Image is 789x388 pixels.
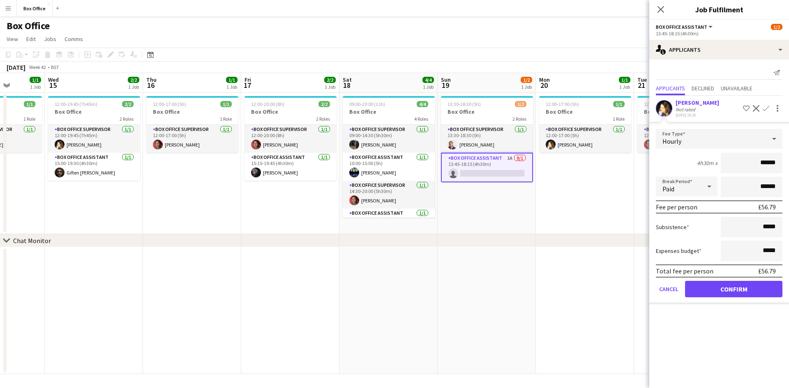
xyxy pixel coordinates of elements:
[676,106,697,112] div: Not rated
[48,108,140,115] h3: Box Office
[220,101,232,107] span: 1/1
[613,116,625,122] span: 1 Role
[318,101,330,107] span: 2/2
[422,77,434,83] span: 4/4
[13,236,51,245] div: Chat Monitor
[122,101,134,107] span: 2/2
[245,96,337,181] app-job-card: 12:00-20:00 (8h)2/2Box Office2 RolesBox Office Supervisor1/112:00-20:00 (8h)[PERSON_NAME]Box Offi...
[441,108,533,115] h3: Box Office
[226,77,238,83] span: 1/1
[521,77,532,83] span: 1/2
[448,101,481,107] span: 13:30-18:30 (5h)
[417,101,428,107] span: 4/4
[613,101,625,107] span: 1/1
[637,76,647,83] span: Tue
[324,77,336,83] span: 2/2
[24,101,35,107] span: 1/1
[120,116,134,122] span: 2 Roles
[343,96,435,218] app-job-card: 09:00-20:00 (11h)4/4Box Office4 RolesBox Office Supervisor1/109:00-14:30 (5h30m)[PERSON_NAME]Box ...
[343,108,435,115] h3: Box Office
[245,125,337,153] app-card-role: Box Office Supervisor1/112:00-20:00 (8h)[PERSON_NAME]
[546,101,579,107] span: 12:00-17:00 (5h)
[343,209,435,236] app-card-role: Box Office Assistant1/115:00-19:45 (4h45m)
[539,108,631,115] h3: Box Office
[245,108,337,115] h3: Box Office
[343,153,435,181] app-card-role: Box Office Assistant1/110:00-15:00 (5h)[PERSON_NAME]
[440,80,451,90] span: 19
[656,223,689,231] label: Subsistence
[146,96,238,153] app-job-card: 12:00-17:00 (5h)1/1Box Office1 RoleBox Office Supervisor1/112:00-17:00 (5h)[PERSON_NAME]
[41,34,60,44] a: Jobs
[656,24,714,30] button: Box Office Assistant
[539,96,631,153] app-job-card: 12:00-17:00 (5h)1/1Box Office1 RoleBox Office Supervisor1/112:00-17:00 (5h)[PERSON_NAME]
[662,137,681,145] span: Hourly
[649,40,789,60] div: Applicants
[656,30,782,37] div: 13:45-18:15 (4h30m)
[48,76,59,83] span: Wed
[538,80,550,90] span: 20
[146,108,238,115] h3: Box Office
[51,64,59,70] div: BST
[145,80,157,90] span: 16
[47,80,59,90] span: 15
[619,84,630,90] div: 1 Job
[343,125,435,153] app-card-role: Box Office Supervisor1/109:00-14:30 (5h30m)[PERSON_NAME]
[656,24,707,30] span: Box Office Assistant
[349,101,385,107] span: 09:00-20:00 (11h)
[539,125,631,153] app-card-role: Box Office Supervisor1/112:00-17:00 (5h)[PERSON_NAME]
[30,77,41,83] span: 1/1
[61,34,86,44] a: Comms
[251,101,284,107] span: 12:00-20:00 (8h)
[343,76,352,83] span: Sat
[441,153,533,182] app-card-role: Box Office Assistant1A0/113:45-18:15 (4h30m)
[55,101,97,107] span: 12:00-19:45 (7h45m)
[48,96,140,181] div: 12:00-19:45 (7h45m)2/2Box Office2 RolesBox Office Supervisor1/112:00-19:45 (7h45m)[PERSON_NAME]Bo...
[441,125,533,153] app-card-role: Box Office Supervisor1/113:30-18:30 (5h)[PERSON_NAME]
[243,80,251,90] span: 17
[44,35,56,43] span: Jobs
[656,203,697,211] div: Fee per person
[697,159,717,167] div: 4h30m x
[656,247,701,255] label: Expenses budget
[128,77,139,83] span: 2/2
[656,267,713,275] div: Total fee per person
[637,96,729,153] app-job-card: 12:00-17:00 (5h)1/1Box Office1 RoleBox Office Supervisor1/112:00-17:00 (5h)[PERSON_NAME]
[245,153,337,181] app-card-role: Box Office Assistant1/115:15-19:45 (4h30m)[PERSON_NAME]
[226,84,237,90] div: 1 Job
[676,112,719,118] div: [DATE] 19:30
[771,24,782,30] span: 1/2
[441,96,533,182] app-job-card: 13:30-18:30 (5h)1/2Box Office2 RolesBox Office Supervisor1/113:30-18:30 (5h)[PERSON_NAME]Box Offi...
[539,76,550,83] span: Mon
[656,85,685,91] span: Applicants
[649,4,789,15] h3: Job Fulfilment
[17,0,53,16] button: Box Office
[220,116,232,122] span: 1 Role
[146,125,238,153] app-card-role: Box Office Supervisor1/112:00-17:00 (5h)[PERSON_NAME]
[26,35,36,43] span: Edit
[644,101,677,107] span: 12:00-17:00 (5h)
[662,185,674,193] span: Paid
[23,34,39,44] a: Edit
[637,108,729,115] h3: Box Office
[637,125,729,153] app-card-role: Box Office Supervisor1/112:00-17:00 (5h)[PERSON_NAME]
[758,203,776,211] div: £56.79
[441,76,451,83] span: Sun
[636,80,647,90] span: 21
[423,84,434,90] div: 1 Job
[153,101,186,107] span: 12:00-17:00 (5h)
[692,85,714,91] span: Declined
[619,77,630,83] span: 1/1
[48,125,140,153] app-card-role: Box Office Supervisor1/112:00-19:45 (7h45m)[PERSON_NAME]
[316,116,330,122] span: 2 Roles
[325,84,335,90] div: 1 Job
[676,99,719,106] div: [PERSON_NAME]
[512,116,526,122] span: 2 Roles
[758,267,776,275] div: £56.79
[245,76,251,83] span: Fri
[3,34,21,44] a: View
[685,281,782,297] button: Confirm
